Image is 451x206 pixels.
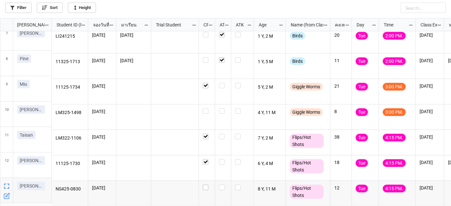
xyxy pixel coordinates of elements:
[383,185,406,192] div: 4:15 PM.
[258,57,282,66] p: 1 Y, 5 M
[334,134,348,140] p: 38
[20,55,28,62] p: Pine
[420,32,440,38] p: [DATE]
[290,57,305,65] div: Birds
[89,21,110,28] div: จองวันที่
[56,185,84,194] p: NS425-0830
[401,3,446,13] input: Search...
[287,21,323,28] div: Name (from Class)
[331,21,345,28] div: คงเหลือ (from Nick Name)
[420,83,440,89] p: [DATE]
[92,32,112,38] p: [DATE]
[200,21,209,28] div: CF
[290,83,323,91] div: Giggle Worms
[383,32,406,40] div: 2:00 PM.
[420,108,440,115] p: [DATE]
[383,134,406,142] div: 4:15 PM.
[356,159,368,167] div: Tue
[255,21,279,28] div: Age
[258,83,282,92] p: 5 Y, 2 M
[92,57,112,64] p: [DATE]
[356,134,368,142] div: Tue
[353,21,372,28] div: Day
[56,134,84,143] p: LM322-1106
[92,134,112,140] p: [DATE]
[0,18,52,31] div: grid
[20,81,27,87] p: Miu
[290,185,324,199] div: Flips/Hot Shots
[356,83,368,91] div: Tue
[5,152,9,178] span: 12
[258,32,282,41] p: 1 Y, 2 M
[383,108,406,116] div: 3:00 PM.
[258,134,282,143] p: 7 Y, 2 M
[92,159,112,166] p: [DATE]
[56,159,84,168] p: 11125-1730
[6,76,8,101] span: 9
[420,159,440,166] p: [DATE]
[334,32,348,38] p: 20
[420,57,440,64] p: [DATE]
[92,185,112,191] p: [DATE]
[258,185,282,194] p: 8 Y, 11 M
[68,3,96,13] a: Height
[334,159,348,166] p: 18
[5,127,9,152] span: 11
[420,134,440,140] p: [DATE]
[356,32,368,40] div: Tue
[120,57,147,64] p: [DATE]
[152,21,192,28] div: Trial Student
[417,21,437,28] div: Class Expiration
[56,108,84,117] p: LM325-1498
[216,21,225,28] div: ATT
[356,57,368,65] div: Tue
[53,21,81,28] div: Student ID (from [PERSON_NAME] Name)
[290,108,323,116] div: Giggle Worms
[290,159,324,173] div: Flips/Hot Shots
[6,25,8,50] span: 7
[5,102,9,127] span: 10
[290,134,324,148] div: Flips/Hot Shots
[92,83,112,89] p: [DATE]
[120,32,147,38] p: [DATE]
[356,185,368,192] div: Tue
[20,132,33,138] p: Taisan
[356,108,368,116] div: Tue
[334,57,348,64] p: 11
[56,83,84,92] p: 11125-1734
[6,51,8,76] span: 8
[20,106,42,113] p: [PERSON_NAME]
[290,32,305,40] div: Birds
[117,21,144,28] div: มาเรียน
[92,108,112,115] p: [DATE]
[20,183,42,189] p: [PERSON_NAME]
[383,83,406,91] div: 3:00 PM.
[20,157,42,164] p: [PERSON_NAME]
[258,108,282,117] p: 4 Y, 11 M
[334,108,348,115] p: 8
[383,159,406,167] div: 4:15 PM.
[37,3,63,13] a: Sort
[20,30,42,36] p: [PERSON_NAME]
[334,83,348,89] p: 21
[5,3,32,13] a: Filter
[232,21,247,28] div: ATK
[56,32,84,41] p: LI241215
[383,57,406,65] div: 2:00 PM.
[334,185,348,191] p: 12
[420,185,440,191] p: [DATE]
[258,159,282,168] p: 6 Y, 4 M
[13,21,45,28] div: [PERSON_NAME] Name
[380,21,409,28] div: Time
[56,57,84,66] p: 11325-1713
